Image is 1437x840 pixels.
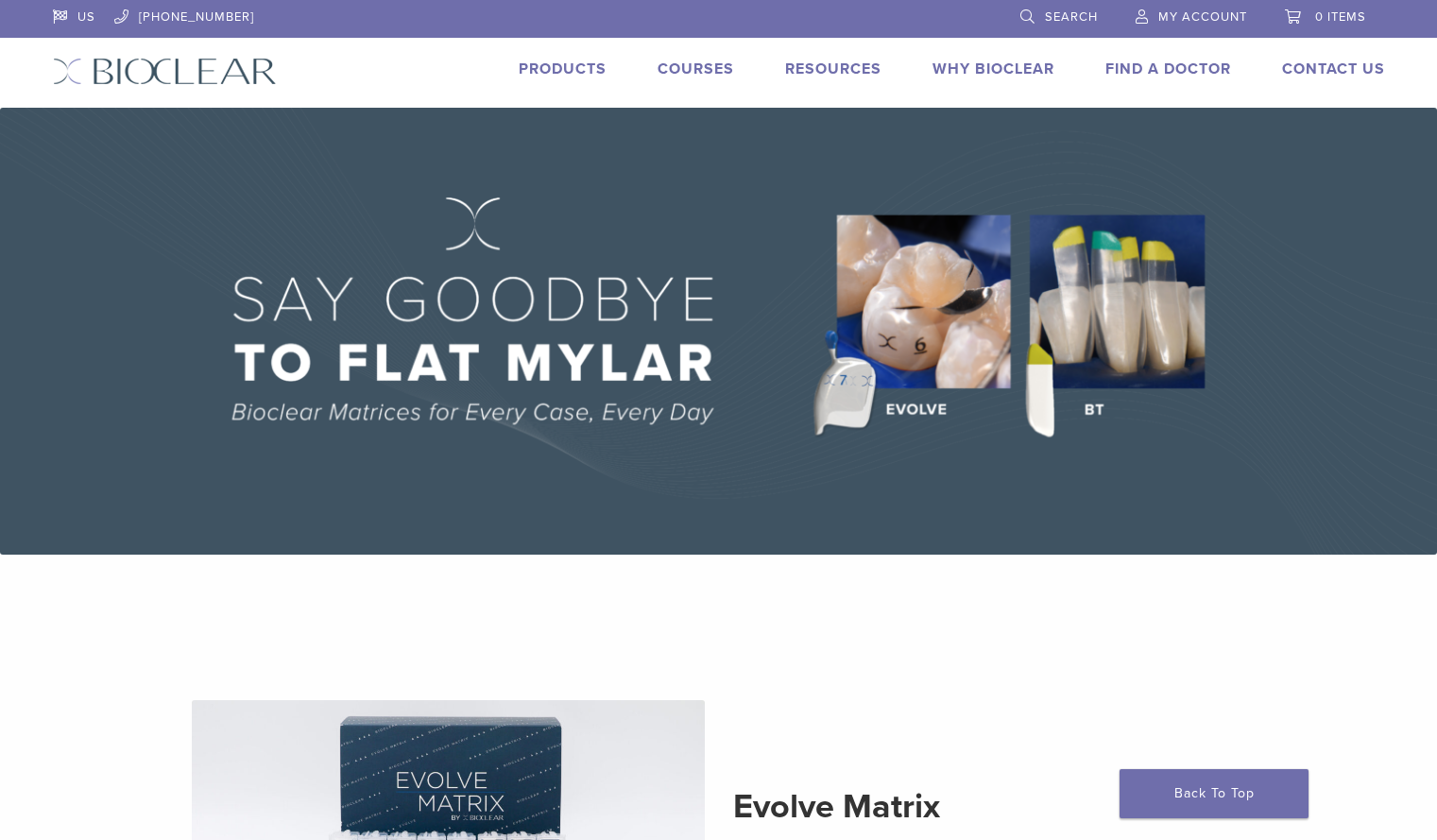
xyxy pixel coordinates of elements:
[1282,60,1385,78] a: Contact Us
[519,60,607,78] a: Products
[932,60,1054,78] a: Why Bioclear
[1045,9,1098,25] span: Search
[1158,9,1247,25] span: My Account
[1120,769,1309,818] a: Back To Top
[1105,60,1231,78] a: Find A Doctor
[53,58,277,85] img: Bioclear
[733,784,1246,830] h2: Evolve Matrix
[658,60,734,78] a: Courses
[1315,9,1366,25] span: 0 items
[785,60,881,78] a: Resources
